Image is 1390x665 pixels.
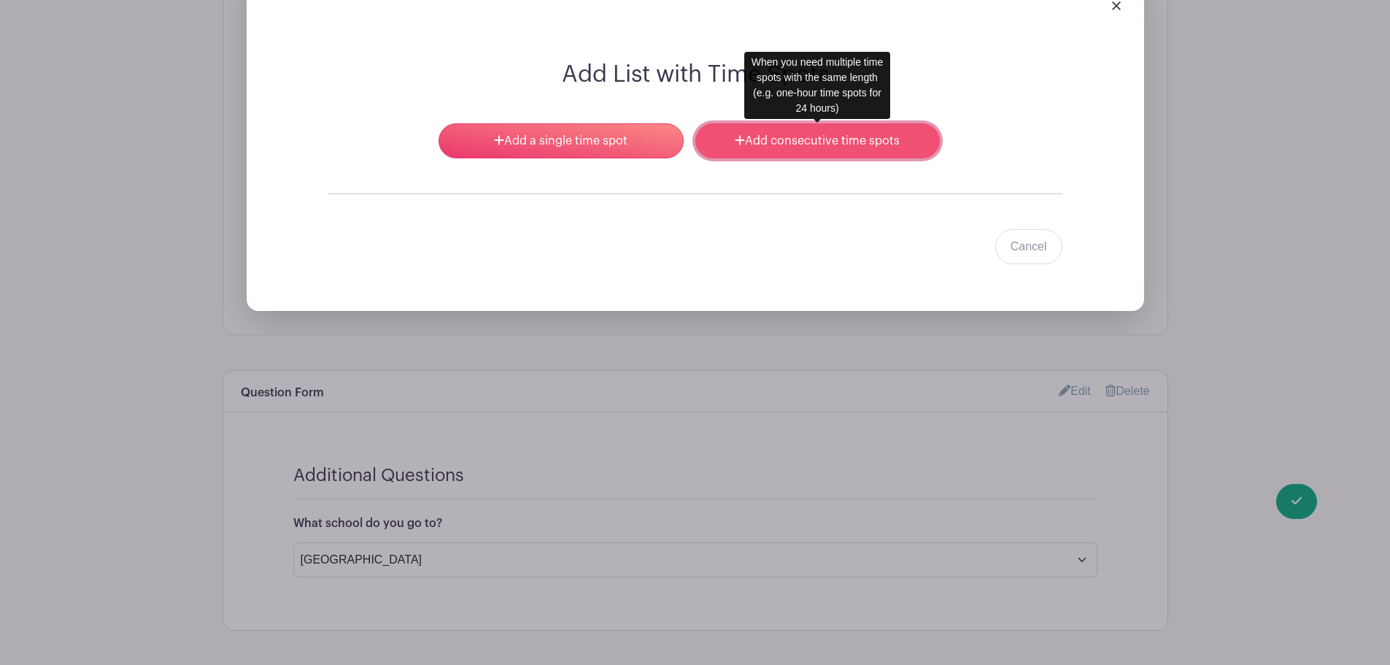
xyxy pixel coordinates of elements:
img: close_button-5f87c8562297e5c2d7936805f587ecaba9071eb48480494691a3f1689db116b3.svg [1112,1,1121,10]
a: Cancel [995,229,1062,264]
a: Add consecutive time spots [695,123,940,158]
a: Add a single time spot [439,123,683,158]
h2: Add List with Time Spots [328,61,1062,88]
div: When you need multiple time spots with the same length (e.g. one-hour time spots for 24 hours) [744,52,890,119]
